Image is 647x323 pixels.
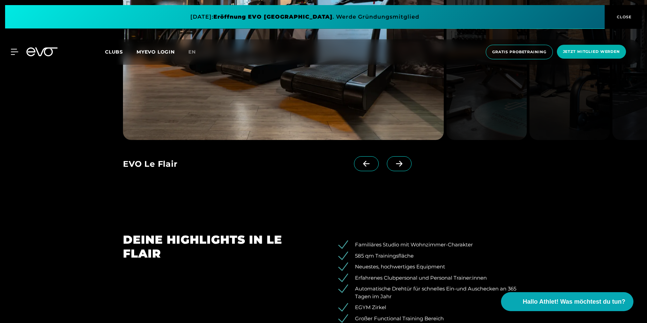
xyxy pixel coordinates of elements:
li: Erfahrenes Clubpersonal und Personal Trainer:innen [343,274,524,282]
a: Gratis Probetraining [484,45,555,59]
li: EGYM Zirkel [343,304,524,311]
button: Hallo Athlet! Was möchtest du tun? [501,292,633,311]
span: Gratis Probetraining [492,49,546,55]
h2: DEINE HIGHLIGHTS IN LE FLAIR [123,233,314,261]
a: MYEVO LOGIN [137,49,175,55]
span: Clubs [105,49,123,55]
li: Automatische Drehtür für schnelles Ein-und Auschecken an 365 Tagen im Jahr [343,285,524,300]
li: Familiäres Studio mit Wohnzimmer-Charakter [343,241,524,249]
li: Neuestes, hochwertiges Equipment [343,263,524,271]
a: Clubs [105,48,137,55]
span: Jetzt Mitglied werden [563,49,620,55]
li: 585 qm Trainingsfläche [343,252,524,260]
span: CLOSE [615,14,632,20]
a: Jetzt Mitglied werden [555,45,628,59]
li: Großer Functional Training Bereich [343,315,524,323]
span: Hallo Athlet! Was möchtest du tun? [523,297,625,306]
button: CLOSE [605,5,642,29]
span: en [188,49,196,55]
a: en [188,48,204,56]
